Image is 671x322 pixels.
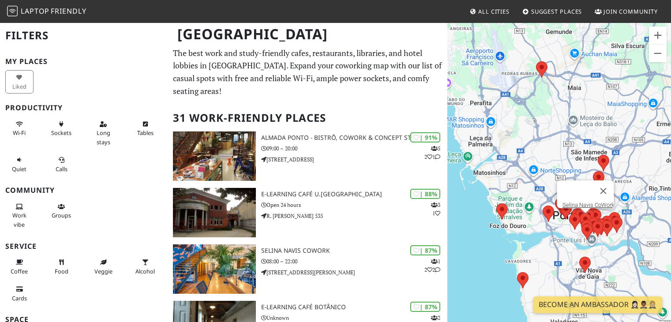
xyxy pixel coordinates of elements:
[89,117,117,149] button: Long stays
[410,302,440,312] div: | 87%
[52,211,71,219] span: Group tables
[94,267,112,275] span: Veggie
[137,129,154,137] span: Work-friendly tables
[7,6,18,16] img: LaptopFriendly
[97,129,110,146] span: Long stays
[89,255,117,278] button: Veggie
[562,202,614,208] a: Selina Navis CoWork
[47,153,75,176] button: Calls
[11,267,28,275] span: Coffee
[519,4,586,19] a: Suggest Places
[649,45,667,62] button: Reduzir
[5,22,162,49] h2: Filters
[12,165,26,173] span: Quiet
[51,6,86,16] span: Friendly
[173,105,442,131] h2: 31 Work-Friendly Places
[12,211,26,228] span: People working
[55,267,68,275] span: Food
[533,296,662,313] a: Become an Ambassador 🤵🏻‍♀️🤵🏾‍♂️🤵🏼‍♀️
[7,4,86,19] a: LaptopFriendly LaptopFriendly
[51,129,71,137] span: Power sockets
[261,314,448,322] p: Unknown
[12,294,27,302] span: Credit cards
[592,180,614,202] button: Fechar
[131,117,159,140] button: Tables
[5,255,34,278] button: Coffee
[5,186,162,195] h3: Community
[131,255,159,278] button: Alcohol
[170,22,446,46] h1: [GEOGRAPHIC_DATA]
[261,257,448,266] p: 08:00 – 22:00
[466,4,513,19] a: All Cities
[531,7,582,15] span: Suggest Places
[47,199,75,223] button: Groups
[173,131,255,181] img: Almada Ponto - Bistrô, Cowork & Concept Store
[13,129,26,137] span: Stable Wi-Fi
[261,247,448,255] h3: Selina Navis CoWork
[410,132,440,142] div: | 91%
[261,134,448,142] h3: Almada Ponto - Bistrô, Cowork & Concept Store
[5,57,162,66] h3: My Places
[173,188,255,237] img: e-learning Café U.Porto
[261,155,448,164] p: [STREET_ADDRESS]
[173,244,255,294] img: Selina Navis CoWork
[168,131,447,181] a: Almada Ponto - Bistrô, Cowork & Concept Store | 91% 521 Almada Ponto - Bistrô, Cowork & Concept S...
[56,165,67,173] span: Video/audio calls
[261,303,448,311] h3: E-learning Café Botânico
[261,191,448,198] h3: e-learning Café U.[GEOGRAPHIC_DATA]
[5,104,162,112] h3: Productivity
[604,7,658,15] span: Join Community
[261,268,448,277] p: [STREET_ADDRESS][PERSON_NAME]
[410,189,440,199] div: | 88%
[5,242,162,251] h3: Service
[261,201,448,209] p: Open 24 hours
[5,282,34,305] button: Cards
[5,117,34,140] button: Wi-Fi
[424,257,440,274] p: 1 2 2
[431,201,440,217] p: 3 1
[261,144,448,153] p: 09:00 – 20:00
[649,26,667,44] button: Ampliar
[478,7,510,15] span: All Cities
[47,117,75,140] button: Sockets
[168,244,447,294] a: Selina Navis CoWork | 87% 122 Selina Navis CoWork 08:00 – 22:00 [STREET_ADDRESS][PERSON_NAME]
[424,144,440,161] p: 5 2 1
[47,255,75,278] button: Food
[168,188,447,237] a: e-learning Café U.Porto | 88% 31 e-learning Café U.[GEOGRAPHIC_DATA] Open 24 hours R. [PERSON_NAM...
[410,245,440,255] div: | 87%
[135,267,155,275] span: Alcohol
[5,153,34,176] button: Quiet
[21,6,49,16] span: Laptop
[5,199,34,232] button: Work vibe
[591,4,661,19] a: Join Community
[261,212,448,220] p: R. [PERSON_NAME] 535
[173,47,442,97] p: The best work and study-friendly cafes, restaurants, libraries, and hotel lobbies in [GEOGRAPHIC_...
